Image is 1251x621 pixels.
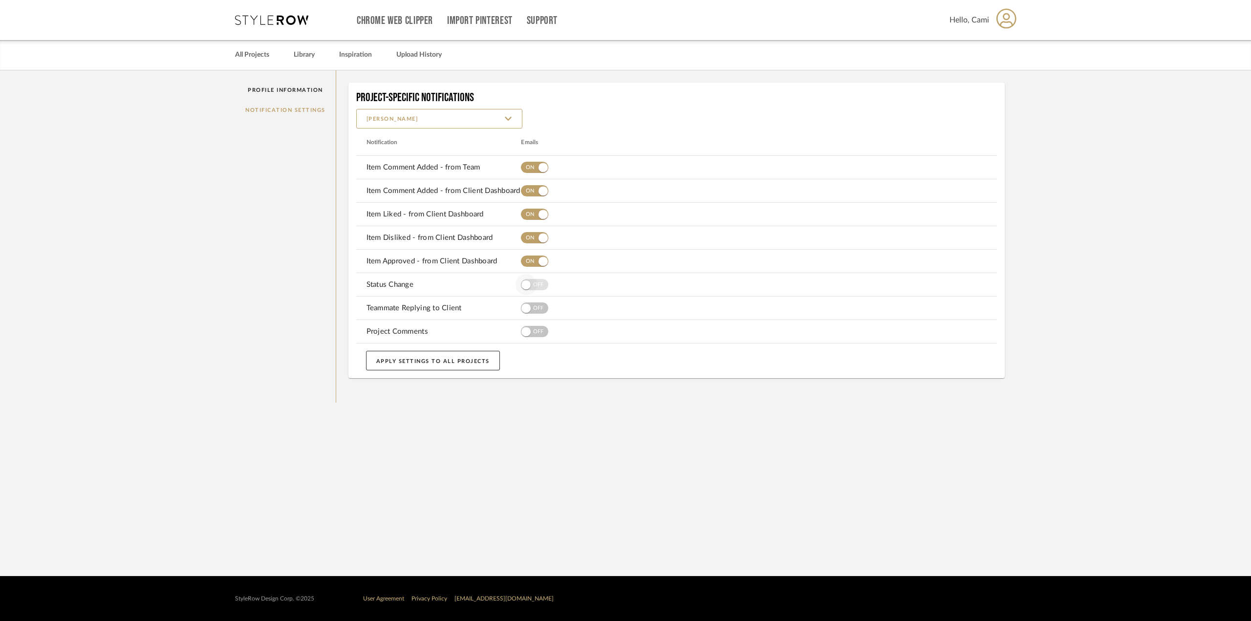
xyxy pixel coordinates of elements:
[355,233,521,243] td: Item Disliked - from Client Dashboard
[454,596,554,601] a: [EMAIL_ADDRESS][DOMAIN_NAME]
[363,596,404,601] a: User Agreement
[339,48,372,62] a: Inspiration
[355,280,521,290] td: Status Change
[355,257,521,266] td: Item Approved - from Client Dashboard
[396,48,442,62] a: Upload History
[355,327,521,337] td: Project Comments
[356,90,997,105] h4: Project-Specific Notifications
[355,210,521,219] td: Item Liked - from Client Dashboard
[294,48,315,62] a: Library
[356,109,522,128] input: SELECT A PROJECT TO MANAGE NOTIFICATIONS
[355,137,521,148] th: Notification
[521,137,688,148] th: Emails
[357,17,433,25] a: Chrome Web Clipper
[355,303,521,313] td: Teammate Replying to Client
[355,163,521,172] td: Item Comment Added - from Team
[949,14,989,26] span: Hello, Cami
[447,17,513,25] a: Import Pinterest
[235,595,314,602] div: StyleRow Design Corp. ©2025
[366,351,500,370] button: APPLY SETTINGS TO ALL PROJECTS
[235,80,336,100] a: Profile Information
[411,596,447,601] a: Privacy Policy
[527,17,558,25] a: Support
[235,48,269,62] a: All Projects
[355,186,521,196] td: Item Comment Added - from Client Dashboard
